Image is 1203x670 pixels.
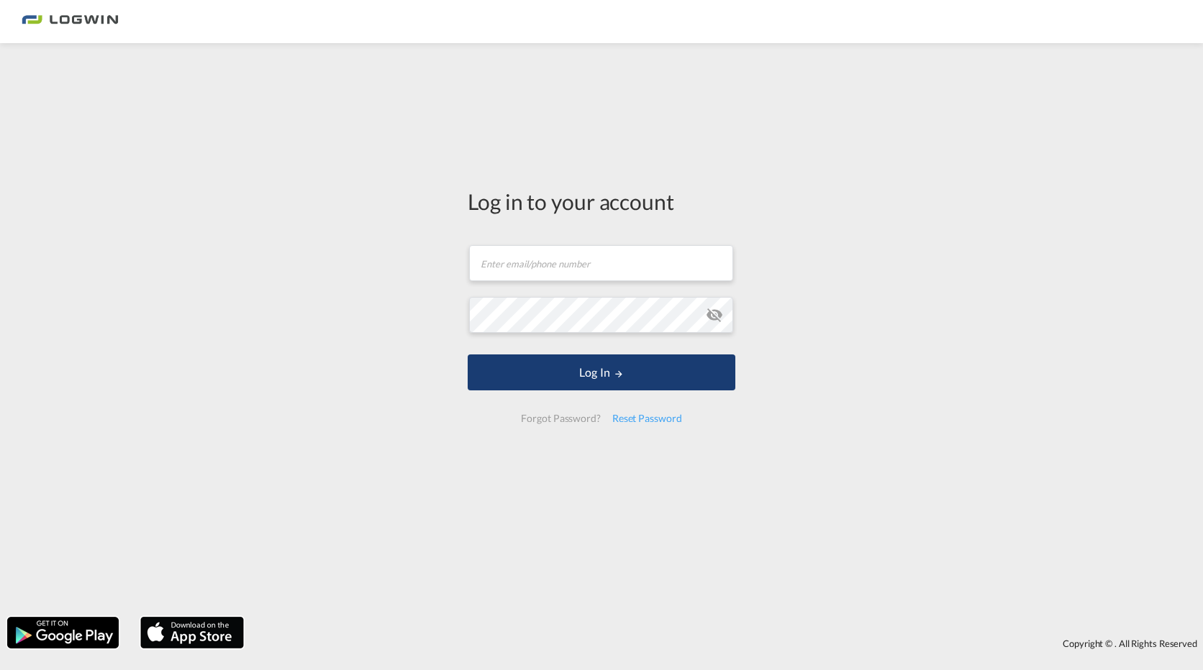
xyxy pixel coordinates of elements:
[6,615,120,650] img: google.png
[706,306,723,323] md-icon: icon-eye-off
[139,615,245,650] img: apple.png
[469,245,733,281] input: Enter email/phone number
[468,186,735,216] div: Log in to your account
[515,405,606,431] div: Forgot Password?
[468,354,735,390] button: LOGIN
[607,405,688,431] div: Reset Password
[251,631,1203,656] div: Copyright © . All Rights Reserved
[22,6,119,38] img: bc73a0e0d8c111efacd525e4c8ad7d32.png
